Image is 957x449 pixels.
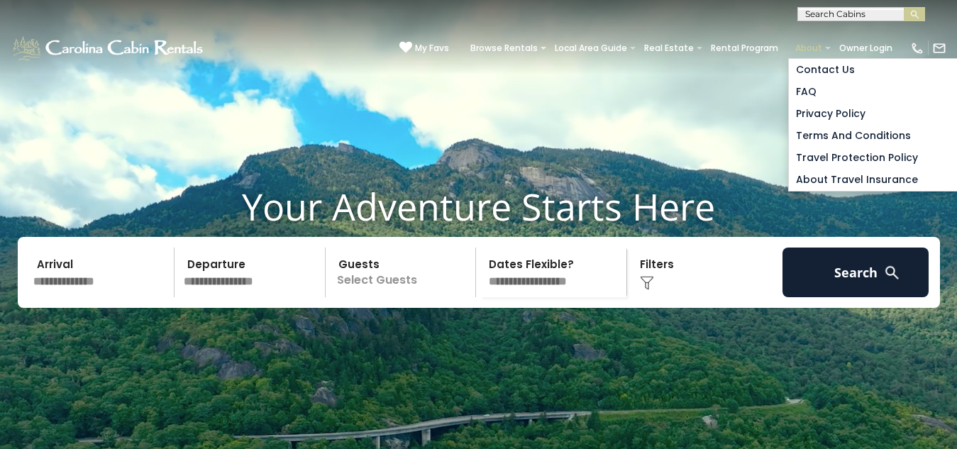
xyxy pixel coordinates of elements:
a: Rental Program [704,38,785,58]
h1: Your Adventure Starts Here [11,184,946,228]
img: search-regular-white.png [883,264,901,282]
span: My Favs [415,42,449,55]
a: About [788,38,829,58]
a: Owner Login [832,38,900,58]
a: Browse Rentals [463,38,545,58]
p: Select Guests [330,248,476,297]
a: Real Estate [637,38,701,58]
button: Search [782,248,929,297]
img: phone-regular-white.png [910,41,924,55]
a: My Favs [399,41,449,55]
img: filter--v1.png [640,276,654,290]
img: mail-regular-white.png [932,41,946,55]
a: Local Area Guide [548,38,634,58]
img: White-1-1-2.png [11,34,207,62]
